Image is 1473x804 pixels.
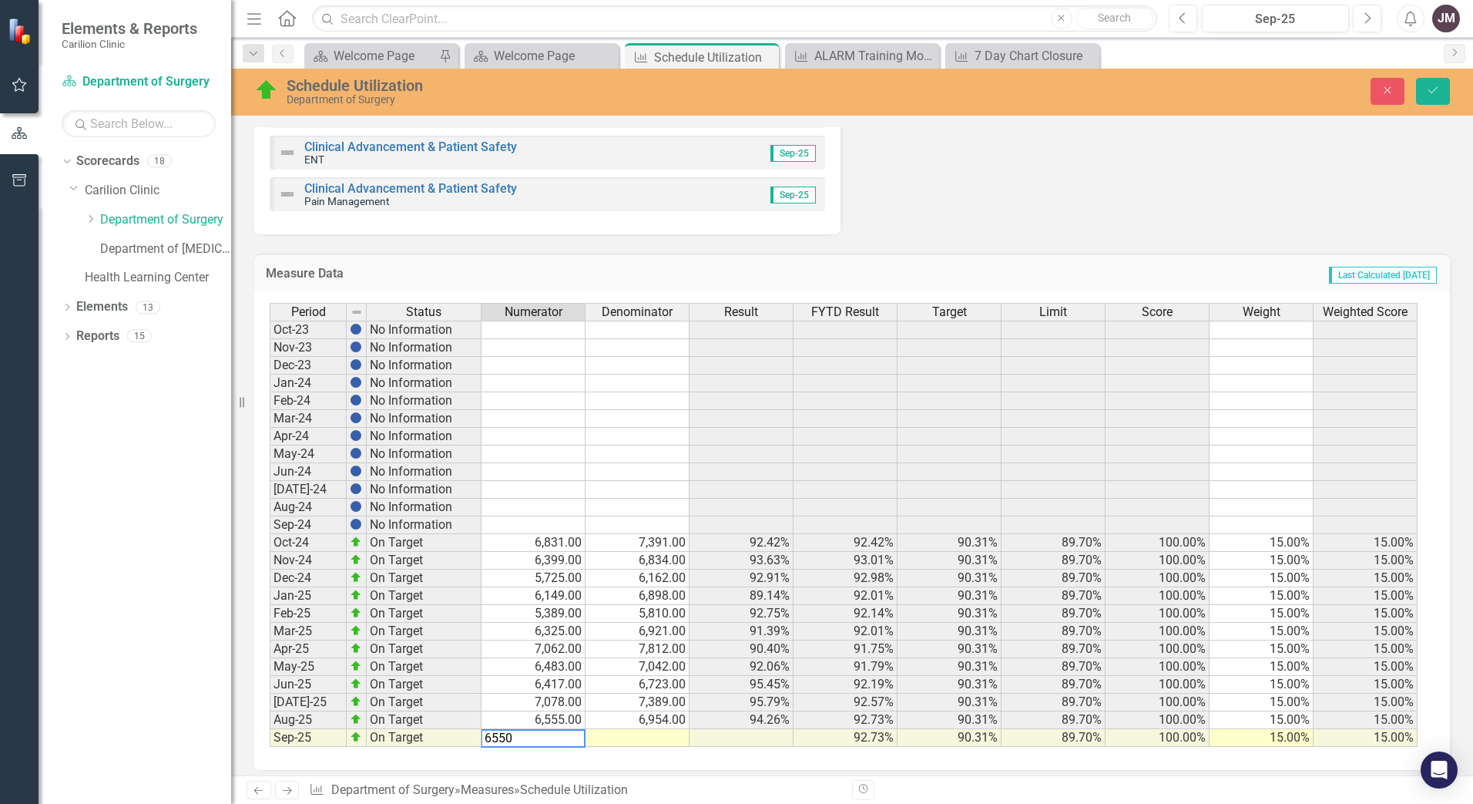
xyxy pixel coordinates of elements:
td: No Information [367,357,481,375]
td: Sep-24 [270,516,347,534]
td: 89.70% [1002,587,1106,605]
td: 100.00% [1106,623,1210,641]
td: Jan-25 [270,587,347,605]
td: On Target [367,570,481,587]
td: 90.40% [690,641,794,658]
td: 15.00% [1314,552,1418,570]
div: 15 [127,330,152,343]
img: zOikAAAAAElFTkSuQmCC [350,731,362,743]
small: Pain Management [304,195,389,207]
img: BgCOk07PiH71IgAAAABJRU5ErkJggg== [350,429,362,442]
a: Department of [MEDICAL_DATA] [100,241,231,258]
td: 100.00% [1106,552,1210,570]
td: Feb-25 [270,605,347,623]
td: Mar-25 [270,623,347,641]
span: Sep-25 [770,145,816,162]
td: No Information [367,375,481,392]
td: 90.31% [898,694,1002,711]
td: 89.70% [1002,729,1106,747]
td: Aug-25 [270,711,347,729]
td: 100.00% [1106,694,1210,711]
a: Elements [76,298,128,316]
div: JM [1432,5,1460,32]
td: No Information [367,446,481,463]
td: 15.00% [1314,534,1418,552]
a: Carilion Clinic [85,182,231,200]
td: 6,954.00 [586,711,690,729]
img: Not Defined [278,185,297,204]
td: 90.31% [898,552,1002,570]
td: No Information [367,463,481,481]
a: Department of Surgery [62,73,216,91]
td: Nov-23 [270,339,347,357]
span: Elements & Reports [62,19,197,38]
img: zOikAAAAAElFTkSuQmCC [350,624,362,637]
td: On Target [367,694,481,711]
span: FYTD Result [811,305,879,319]
td: 15.00% [1314,605,1418,623]
td: 94.26% [690,711,794,729]
td: Oct-24 [270,534,347,552]
td: 100.00% [1106,534,1210,552]
td: [DATE]-24 [270,481,347,499]
td: 7,391.00 [586,534,690,552]
td: 15.00% [1314,694,1418,711]
div: 18 [147,155,172,168]
td: 89.70% [1002,605,1106,623]
img: zOikAAAAAElFTkSuQmCC [350,642,362,654]
img: BgCOk07PiH71IgAAAABJRU5ErkJggg== [350,500,362,513]
td: 92.73% [794,729,898,747]
td: 92.91% [690,570,794,587]
td: 6,162.00 [586,570,690,587]
a: 7 Day Chart Closure [949,46,1096,66]
td: 92.75% [690,605,794,623]
td: Jun-24 [270,463,347,481]
td: 89.70% [1002,534,1106,552]
td: Jan-24 [270,375,347,392]
td: 100.00% [1106,711,1210,729]
td: 15.00% [1210,676,1314,694]
td: 89.14% [690,587,794,605]
td: May-25 [270,658,347,676]
td: 7,078.00 [481,694,586,711]
td: 100.00% [1106,676,1210,694]
small: ENT [304,153,324,166]
td: 90.31% [898,729,1002,747]
td: Sep-25 [270,729,347,747]
td: On Target [367,711,481,729]
td: 90.31% [898,587,1002,605]
td: 91.39% [690,623,794,641]
td: 6,483.00 [481,658,586,676]
div: Schedule Utilization [654,48,775,67]
td: 6,417.00 [481,676,586,694]
td: 91.79% [794,658,898,676]
td: 89.70% [1002,570,1106,587]
td: 6,325.00 [481,623,586,641]
img: BgCOk07PiH71IgAAAABJRU5ErkJggg== [350,518,362,530]
td: 95.45% [690,676,794,694]
td: 6,723.00 [586,676,690,694]
a: Clinical Advancement & Patient Safety [304,181,517,196]
td: No Information [367,410,481,428]
span: Weighted Score [1323,305,1408,319]
td: 15.00% [1314,570,1418,587]
td: 15.00% [1314,623,1418,641]
img: BgCOk07PiH71IgAAAABJRU5ErkJggg== [350,358,362,371]
span: Status [406,305,441,319]
td: 7,389.00 [586,694,690,711]
div: Welcome Page [334,46,435,66]
td: 92.42% [690,534,794,552]
td: On Target [367,534,481,552]
img: On Target [254,78,279,103]
span: Last Calculated [DATE] [1329,267,1437,284]
img: zOikAAAAAElFTkSuQmCC [350,678,362,690]
td: [DATE]-25 [270,694,347,711]
td: 90.31% [898,641,1002,658]
td: 6,555.00 [481,711,586,729]
div: Welcome Page [494,46,615,66]
td: 15.00% [1210,658,1314,676]
div: 13 [136,301,160,314]
td: 15.00% [1210,623,1314,641]
td: 90.31% [898,711,1002,729]
td: Apr-25 [270,641,347,658]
